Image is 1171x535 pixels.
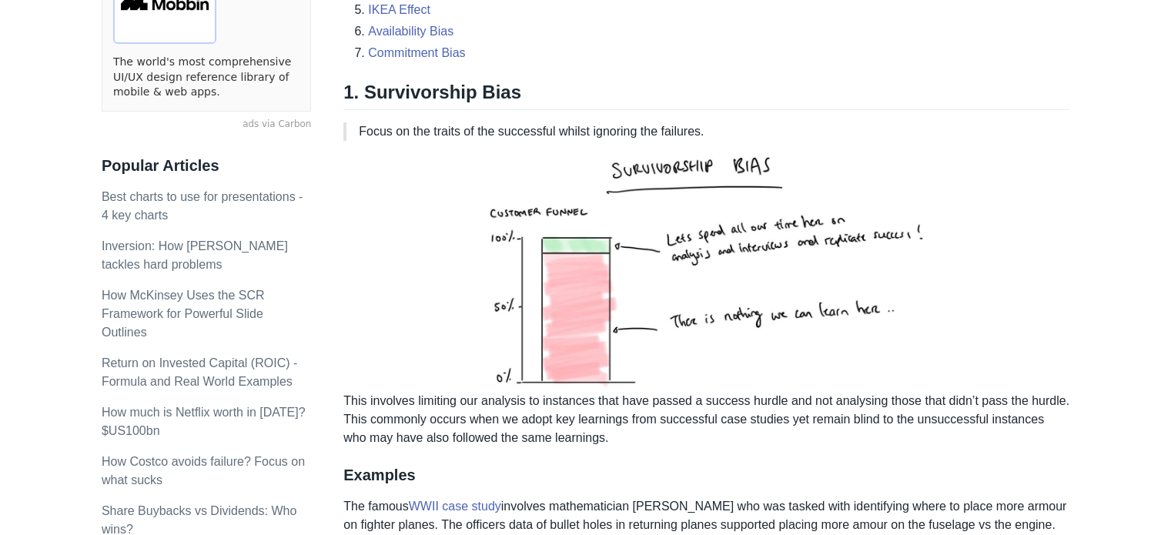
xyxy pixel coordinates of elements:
a: Return on Invested Capital (ROIC) - Formula and Real World Examples [102,356,297,388]
a: How McKinsey Uses the SCR Framework for Powerful Slide Outlines [102,289,265,339]
a: Availability Bias [368,25,453,38]
a: WWII case study [409,500,501,513]
h3: Popular Articles [102,156,311,176]
a: Best charts to use for presentations - 4 key charts [102,190,303,222]
a: How Costco avoids failure? Focus on what sucks [102,455,305,487]
h3: Examples [343,466,1069,485]
img: survivorship-bias [486,153,927,392]
a: Inversion: How [PERSON_NAME] tackles hard problems [102,239,288,271]
a: The world's most comprehensive UI/UX design reference library of mobile & web apps. [113,55,299,100]
a: ads via Carbon [102,118,311,132]
p: Focus on the traits of the successful whilst ignoring the failures. [359,122,1057,141]
h2: 1. Survivorship Bias [343,81,1069,110]
a: IKEA Effect [368,3,430,16]
a: How much is Netflix worth in [DATE]? $US100bn [102,406,306,437]
a: Commitment Bias [368,46,465,59]
p: This involves limiting our analysis to instances that have passed a success hurdle and not analys... [343,153,1069,447]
